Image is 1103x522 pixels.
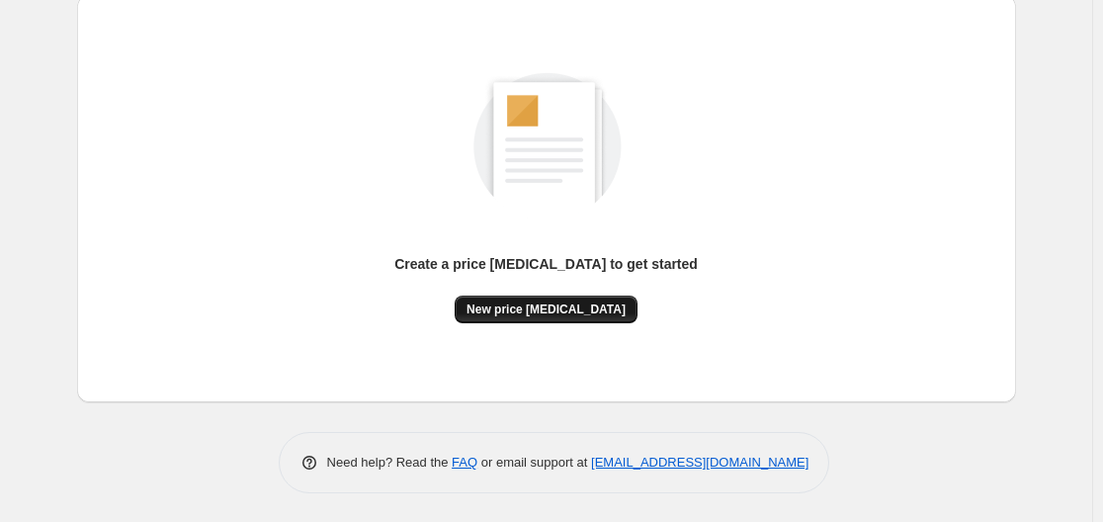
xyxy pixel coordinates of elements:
[591,455,808,470] a: [EMAIL_ADDRESS][DOMAIN_NAME]
[477,455,591,470] span: or email support at
[455,296,637,323] button: New price [MEDICAL_DATA]
[452,455,477,470] a: FAQ
[394,254,698,274] p: Create a price [MEDICAL_DATA] to get started
[327,455,453,470] span: Need help? Read the
[467,302,626,317] span: New price [MEDICAL_DATA]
